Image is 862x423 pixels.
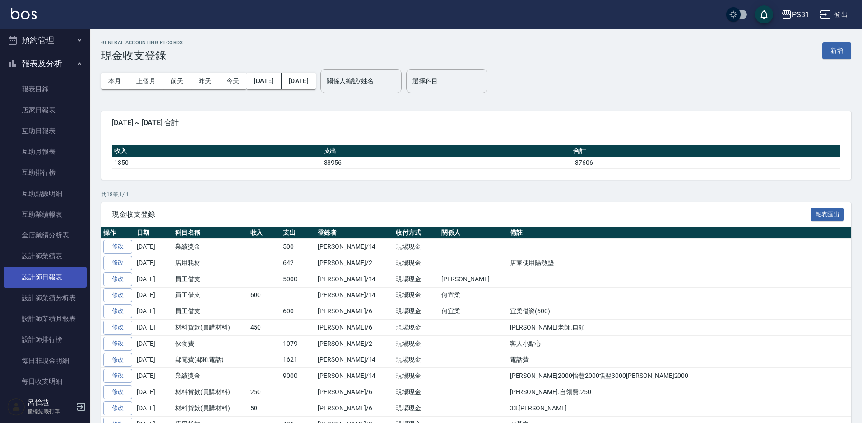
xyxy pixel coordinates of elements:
[315,335,394,352] td: [PERSON_NAME]/2
[4,141,87,162] a: 互助月報表
[4,371,87,392] a: 每日收支明細
[811,208,844,222] button: 報表匯出
[281,303,315,320] td: 600
[508,384,851,400] td: [PERSON_NAME].自領費.250
[101,73,129,89] button: 本月
[4,28,87,52] button: 預約管理
[315,400,394,416] td: [PERSON_NAME]/6
[103,288,132,302] a: 修改
[508,352,851,368] td: 電話費
[315,227,394,239] th: 登錄者
[322,145,571,157] th: 支出
[28,398,74,407] h5: 呂怡慧
[4,267,87,288] a: 設計師日報表
[822,42,851,59] button: 新增
[394,335,439,352] td: 現場現金
[755,5,773,23] button: save
[315,287,394,303] td: [PERSON_NAME]/14
[134,384,173,400] td: [DATE]
[315,320,394,336] td: [PERSON_NAME]/6
[173,320,248,336] td: 材料貨款(員購材料)
[103,272,132,286] a: 修改
[101,40,183,46] h2: GENERAL ACCOUNTING RECORDS
[394,287,439,303] td: 現場現金
[394,227,439,239] th: 收付方式
[282,73,316,89] button: [DATE]
[394,384,439,400] td: 現場現金
[394,368,439,384] td: 現場現金
[4,100,87,121] a: 店家日報表
[394,352,439,368] td: 現場現金
[439,303,507,320] td: 何宜柔
[103,304,132,318] a: 修改
[439,227,507,239] th: 關係人
[4,121,87,141] a: 互助日報表
[281,335,315,352] td: 1079
[281,271,315,287] td: 5000
[103,240,132,254] a: 修改
[134,227,173,239] th: 日期
[173,255,248,271] td: 店用耗材
[134,320,173,336] td: [DATE]
[103,401,132,415] a: 修改
[508,400,851,416] td: 33.[PERSON_NAME]
[129,73,163,89] button: 上個月
[248,320,281,336] td: 450
[281,352,315,368] td: 1621
[571,157,840,168] td: -37606
[394,400,439,416] td: 現場現金
[394,239,439,255] td: 現場現金
[134,400,173,416] td: [DATE]
[173,352,248,368] td: 郵電費(郵匯電話)
[103,385,132,399] a: 修改
[173,400,248,416] td: 材料貨款(員購材料)
[28,407,74,415] p: 櫃檯結帳打單
[394,271,439,287] td: 現場現金
[7,398,25,416] img: Person
[281,239,315,255] td: 500
[508,320,851,336] td: [PERSON_NAME]老師.自領
[103,321,132,335] a: 修改
[315,239,394,255] td: [PERSON_NAME]/14
[134,287,173,303] td: [DATE]
[439,271,507,287] td: [PERSON_NAME]
[4,183,87,204] a: 互助點數明細
[508,335,851,352] td: 客人小點心
[394,255,439,271] td: 現場現金
[134,303,173,320] td: [DATE]
[281,255,315,271] td: 642
[4,79,87,99] a: 報表目錄
[281,368,315,384] td: 9000
[508,303,851,320] td: 宜柔借資(600)
[11,8,37,19] img: Logo
[134,368,173,384] td: [DATE]
[281,227,315,239] th: 支出
[315,303,394,320] td: [PERSON_NAME]/6
[4,288,87,308] a: 設計師業績分析表
[103,337,132,351] a: 修改
[134,271,173,287] td: [DATE]
[315,271,394,287] td: [PERSON_NAME]/14
[173,239,248,255] td: 業績獎金
[4,350,87,371] a: 每日非現金明細
[315,255,394,271] td: [PERSON_NAME]/2
[4,162,87,183] a: 互助排行榜
[112,145,322,157] th: 收入
[248,287,281,303] td: 600
[103,256,132,270] a: 修改
[101,191,851,199] p: 共 18 筆, 1 / 1
[508,255,851,271] td: 店家使用隔熱墊
[112,210,811,219] span: 現金收支登錄
[101,49,183,62] h3: 現金收支登錄
[173,271,248,287] td: 員工借支
[322,157,571,168] td: 38956
[439,287,507,303] td: 何宜柔
[134,239,173,255] td: [DATE]
[816,6,851,23] button: 登出
[248,384,281,400] td: 250
[248,400,281,416] td: 50
[246,73,281,89] button: [DATE]
[4,52,87,75] button: 報表及分析
[173,335,248,352] td: 伙食費
[394,320,439,336] td: 現場現金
